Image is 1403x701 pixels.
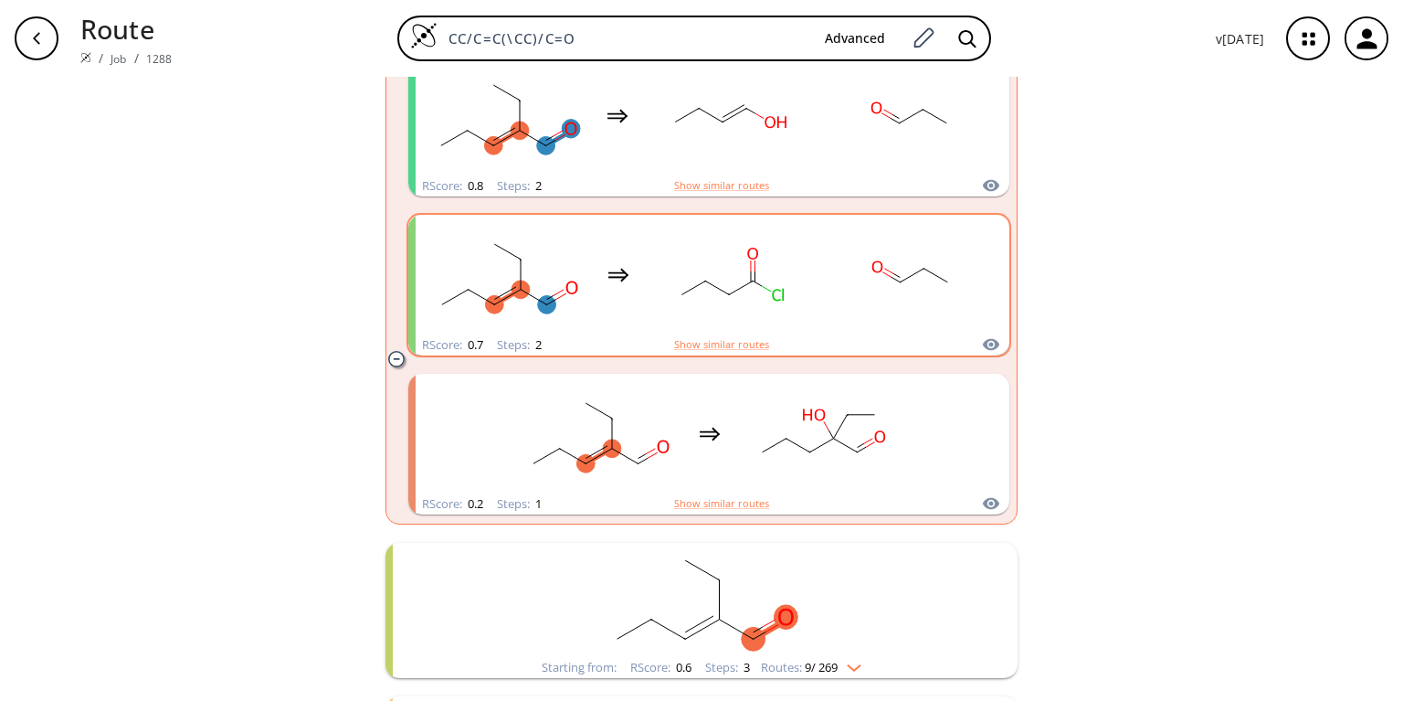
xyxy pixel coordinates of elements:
a: 1288 [146,51,173,67]
svg: CCC=O [830,218,995,332]
input: Enter SMILES [438,29,810,48]
span: 9 / 269 [805,662,838,674]
a: Job [111,51,126,67]
span: 0.2 [465,495,483,512]
span: 1 [533,495,542,512]
span: 0.7 [465,336,483,353]
div: RScore : [422,339,483,351]
div: RScore : [422,180,483,192]
div: Routes: [761,662,861,674]
div: Steps : [705,662,750,674]
p: Route [80,9,172,48]
span: 0.6 [673,659,691,675]
svg: CC/C=C(/C=O)CC [424,58,588,173]
span: 3 [741,659,750,675]
svg: CCCC(=O)Cl [648,218,812,332]
svg: CC/C=C(/C=O)CC [464,543,939,657]
img: Down [838,657,861,672]
img: Spaya logo [80,52,91,63]
svg: CC/C=C(/C=O)CC [425,218,589,332]
li: / [99,48,103,68]
img: Logo Spaya [410,22,438,49]
p: v [DATE] [1216,29,1264,48]
svg: CCCC(O)(C=O)CC [739,377,903,491]
svg: CC/C=C(/C=O)CC [516,377,680,491]
span: 2 [533,177,542,194]
button: Show similar routes [674,336,769,353]
svg: CCC=O [829,58,994,173]
span: 0.8 [465,177,483,194]
svg: CCC=CO [647,58,811,173]
div: Steps : [497,180,542,192]
div: Steps : [497,498,542,510]
li: / [134,48,139,68]
div: RScore : [422,498,483,510]
button: Show similar routes [674,177,769,194]
button: Show similar routes [674,495,769,512]
div: Starting from: [542,662,617,674]
span: 2 [533,336,542,353]
div: RScore : [630,662,691,674]
button: Advanced [810,22,900,56]
div: Steps : [497,339,542,351]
